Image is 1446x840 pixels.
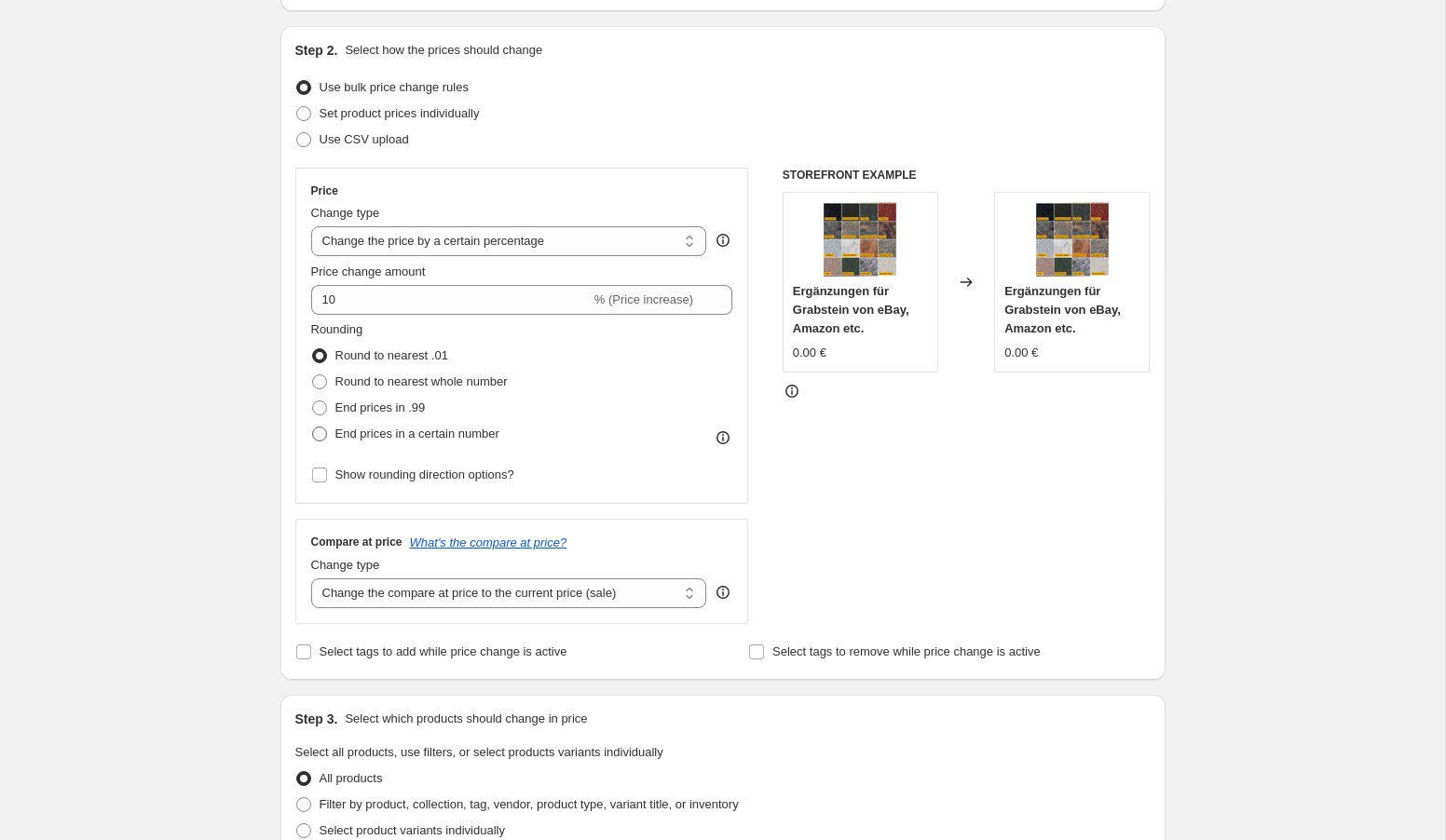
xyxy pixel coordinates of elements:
span: End prices in .99 [335,400,426,414]
span: Round to nearest .01 [335,348,448,362]
p: Select which products should change in price [345,710,587,728]
span: Change type [311,206,380,220]
h2: Step 3. [295,710,338,728]
span: Rounding [311,322,363,336]
button: What's the compare at price? [410,535,567,549]
span: Select all products, use filters, or select products variants individually [295,745,663,759]
span: Filter by product, collection, tag, vendor, product type, variant title, or inventory [320,797,739,811]
input: -15 [311,285,591,315]
div: help [714,231,732,250]
span: Select tags to add while price change is active [320,644,567,658]
span: Select product variants individually [320,823,505,837]
span: Show rounding direction options? [335,467,514,481]
div: help [714,583,732,602]
span: All products [320,771,383,785]
h2: Step 2. [295,41,338,60]
span: Set product prices individually [320,106,480,120]
span: Use CSV upload [320,132,409,146]
span: Round to nearest whole number [335,374,508,388]
p: Select how the prices should change [345,41,542,60]
div: 0.00 € [1004,344,1038,362]
span: Price change amount [311,264,426,278]
h3: Price [311,183,338,198]
span: Change type [311,558,380,572]
img: Uebersicht-Farben-144554_80x.jpg [823,202,897,277]
img: Uebersicht-Farben-144554_80x.jpg [1035,202,1110,277]
span: % (Price increase) [594,292,693,306]
span: Ergänzungen für Grabstein von eBay, Amazon etc. [793,284,909,335]
span: Ergänzungen für Grabstein von eBay, Amazon etc. [1004,284,1121,335]
span: Select tags to remove while price change is active [772,644,1041,658]
h6: STOREFRONT EXAMPLE [783,168,1151,183]
span: End prices in a certain number [335,427,499,440]
span: Use bulk price change rules [320,80,469,94]
div: 0.00 € [793,344,826,362]
h3: Compare at price [311,535,402,549]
